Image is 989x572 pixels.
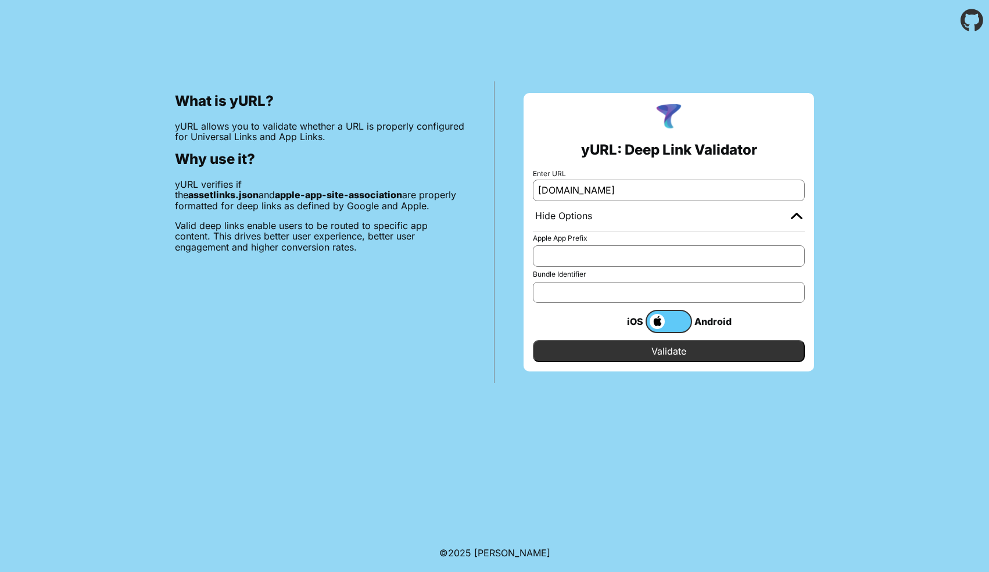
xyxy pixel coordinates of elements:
h2: Why use it? [175,151,465,167]
p: yURL verifies if the and are properly formatted for deep links as defined by Google and Apple. [175,179,465,211]
label: Bundle Identifier [533,270,805,278]
h2: yURL: Deep Link Validator [581,142,757,158]
img: yURL Logo [654,102,684,133]
p: Valid deep links enable users to be routed to specific app content. This drives better user exper... [175,220,465,252]
img: chevron [791,212,802,219]
div: Android [692,314,739,329]
a: Michael Ibragimchayev's Personal Site [474,547,550,559]
footer: © [439,534,550,572]
input: e.g. https://app.chayev.com/xyx [533,180,805,201]
b: assetlinks.json [188,189,259,201]
label: Apple App Prefix [533,234,805,242]
div: Hide Options [535,210,592,222]
span: 2025 [448,547,471,559]
b: apple-app-site-association [275,189,402,201]
p: yURL allows you to validate whether a URL is properly configured for Universal Links and App Links. [175,121,465,142]
input: Validate [533,340,805,362]
label: Enter URL [533,170,805,178]
h2: What is yURL? [175,93,465,109]
div: iOS [599,314,646,329]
